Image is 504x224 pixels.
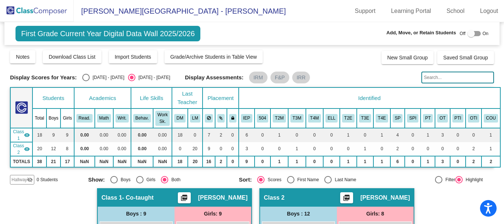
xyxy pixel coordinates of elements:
td: 0 [323,142,340,156]
td: NaN [131,156,153,167]
button: New Small Group [382,51,434,64]
td: Loretta Mahoney - No Class Name [10,142,32,156]
td: 20 [32,142,46,156]
div: [DATE] - [DATE] [90,74,124,81]
div: Boys : 12 [260,207,337,221]
button: SP [393,114,403,122]
td: 0 [288,128,306,142]
td: 0 [450,142,466,156]
th: Girls [61,108,74,128]
td: 0 [172,142,187,156]
td: 0 [306,156,324,167]
th: Physical Therapy [421,108,435,128]
td: NaN [74,156,95,167]
th: Tier 4 ELA [373,108,390,128]
a: School [441,5,470,17]
th: Life Skills [131,87,172,108]
button: LM [190,114,200,122]
td: 2 [466,156,482,167]
td: 1 [340,156,357,167]
div: Boys : 9 [98,207,175,221]
td: 16 [203,156,215,167]
button: PTI [452,114,463,122]
button: Saved Small Group [437,51,494,64]
mat-radio-group: Select an option [88,176,233,183]
span: Display Assessments: [185,74,244,81]
td: 3 [435,156,450,167]
span: Notes [16,54,30,60]
td: 0.00 [74,142,95,156]
td: 0 [405,128,421,142]
button: Print Students Details [178,192,191,203]
td: 6 [239,128,255,142]
mat-chip: IRR [292,72,310,83]
span: Sort: [239,176,252,183]
button: T3M [290,114,304,122]
td: 20 [188,156,203,167]
th: Placement [203,87,239,108]
td: 0 [227,128,239,142]
span: Import Students [115,54,151,60]
button: Behav. [133,114,151,122]
th: Individualized Education Plan [239,108,255,128]
td: 0.00 [95,128,113,142]
td: 18 [32,128,46,142]
td: 38 [32,156,46,167]
td: 1 [373,128,390,142]
td: 1 [288,142,306,156]
mat-radio-group: Select an option [82,74,170,81]
td: 12 [46,142,61,156]
td: 0.00 [95,142,113,156]
span: Class 2 [264,194,284,201]
td: 0 [405,156,421,167]
td: 1 [340,128,357,142]
td: 0 [323,156,340,167]
th: Boys [46,108,61,128]
td: TOTALS [10,156,32,167]
div: Scores [265,176,281,183]
mat-icon: picture_as_pdf [342,194,351,204]
span: Off [460,30,466,37]
td: 0 [357,128,374,142]
td: 9 [203,142,215,156]
td: 3 [239,142,255,156]
span: Download Class List [49,54,96,60]
div: Filter [442,176,455,183]
th: Physical Therapy Improvement [450,108,466,128]
th: Keep away students [203,108,215,128]
td: NaN [113,156,131,167]
td: 18 [172,128,187,142]
input: Search... [421,72,494,83]
mat-chip: F&P [270,72,289,83]
span: [PERSON_NAME] [360,194,410,201]
td: 0.00 [74,128,95,142]
span: Hallway [11,176,27,183]
span: [PERSON_NAME][GEOGRAPHIC_DATA] - [PERSON_NAME] [74,5,286,17]
td: 3 [435,128,450,142]
th: Last Teacher [172,87,203,108]
td: 0 [215,142,227,156]
td: 17 [61,156,74,167]
th: English Language Learner [323,108,340,128]
div: Last Name [332,176,356,183]
div: Boys [118,176,131,183]
button: ELL [325,114,338,122]
td: 0 [227,142,239,156]
mat-chip: IRM [249,72,267,83]
button: Grade/Archive Students in Table View [165,50,263,63]
td: 1 [421,156,435,167]
mat-radio-group: Select an option [239,176,384,183]
th: Counseling [481,108,500,128]
th: Identified [239,87,500,108]
td: 8 [61,142,74,156]
td: 18 [172,156,187,167]
button: Math [97,114,111,122]
th: Tier 2 ELA [340,108,357,128]
div: [DATE] - [DATE] [135,74,170,81]
button: Print Students Details [340,192,353,203]
th: Students [32,87,74,108]
td: 0 [227,156,239,167]
th: Keep with students [215,108,227,128]
a: Support [349,5,382,17]
td: 1 [270,128,288,142]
